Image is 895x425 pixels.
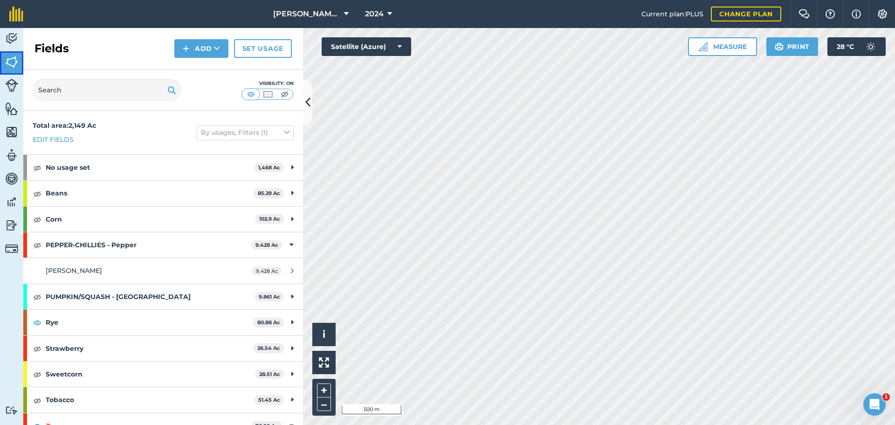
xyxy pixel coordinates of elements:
img: svg+xml;base64,PHN2ZyB4bWxucz0iaHR0cDovL3d3dy53My5vcmcvMjAwMC9zdmciIHdpZHRoPSIxOCIgaGVpZ2h0PSIyNC... [33,162,41,173]
strong: PUMPKIN/SQUASH - [GEOGRAPHIC_DATA] [46,284,255,309]
button: 28 °C [827,37,886,56]
strong: Rye [46,310,253,335]
img: svg+xml;base64,PHN2ZyB4bWxucz0iaHR0cDovL3d3dy53My5vcmcvMjAwMC9zdmciIHdpZHRoPSIxOCIgaGVpZ2h0PSIyNC... [33,239,41,251]
a: Edit fields [33,134,74,145]
span: [PERSON_NAME] Family Farms [273,8,340,20]
button: By usages, Filters (1) [197,125,294,140]
img: svg+xml;base64,PHN2ZyB4bWxucz0iaHR0cDovL3d3dy53My5vcmcvMjAwMC9zdmciIHdpZHRoPSI1MCIgaGVpZ2h0PSI0MC... [279,90,290,99]
img: svg+xml;base64,PD94bWwgdmVyc2lvbj0iMS4wIiBlbmNvZGluZz0idXRmLTgiPz4KPCEtLSBHZW5lcmF0b3I6IEFkb2JlIE... [5,148,18,162]
span: 9.428 Ac [252,267,282,275]
img: svg+xml;base64,PHN2ZyB4bWxucz0iaHR0cDovL3d3dy53My5vcmcvMjAwMC9zdmciIHdpZHRoPSI1MCIgaGVpZ2h0PSI0MC... [262,90,274,99]
strong: 9.428 Ac [255,242,278,248]
img: svg+xml;base64,PHN2ZyB4bWxucz0iaHR0cDovL3d3dy53My5vcmcvMjAwMC9zdmciIHdpZHRoPSIxOCIgaGVpZ2h0PSIyNC... [33,214,41,225]
strong: 51.45 Ac [258,397,280,403]
strong: 9.861 Ac [259,293,280,300]
img: A cog icon [877,9,888,19]
strong: Tobacco [46,387,254,412]
img: Four arrows, one pointing top left, one top right, one bottom right and the last bottom left [319,357,329,368]
span: i [323,328,325,340]
img: A question mark icon [825,9,836,19]
strong: Sweetcorn [46,362,255,387]
img: svg+xml;base64,PHN2ZyB4bWxucz0iaHR0cDovL3d3dy53My5vcmcvMjAwMC9zdmciIHdpZHRoPSIxOCIgaGVpZ2h0PSIyNC... [33,343,41,354]
img: svg+xml;base64,PHN2ZyB4bWxucz0iaHR0cDovL3d3dy53My5vcmcvMjAwMC9zdmciIHdpZHRoPSI1NiIgaGVpZ2h0PSI2MC... [5,102,18,116]
div: No usage set1,468 Ac [23,155,303,180]
a: Set usage [234,39,292,58]
strong: 26.54 Ac [257,345,280,351]
img: svg+xml;base64,PD94bWwgdmVyc2lvbj0iMS4wIiBlbmNvZGluZz0idXRmLTgiPz4KPCEtLSBHZW5lcmF0b3I6IEFkb2JlIE... [5,172,18,186]
strong: 85.29 Ac [258,190,280,196]
span: [PERSON_NAME] [46,266,102,275]
div: Corn102.9 Ac [23,207,303,232]
strong: Total area : 2,149 Ac [33,121,96,130]
img: svg+xml;base64,PHN2ZyB4bWxucz0iaHR0cDovL3d3dy53My5vcmcvMjAwMC9zdmciIHdpZHRoPSIxOCIgaGVpZ2h0PSIyNC... [33,291,41,302]
strong: 1,468 Ac [258,164,280,171]
h2: Fields [34,41,69,56]
img: svg+xml;base64,PHN2ZyB4bWxucz0iaHR0cDovL3d3dy53My5vcmcvMjAwMC9zdmciIHdpZHRoPSIxOCIgaGVpZ2h0PSIyNC... [33,188,41,199]
img: svg+xml;base64,PD94bWwgdmVyc2lvbj0iMS4wIiBlbmNvZGluZz0idXRmLTgiPz4KPCEtLSBHZW5lcmF0b3I6IEFkb2JlIE... [5,32,18,46]
a: Change plan [711,7,781,21]
a: [PERSON_NAME]9.428 Ac [23,258,303,283]
img: svg+xml;base64,PHN2ZyB4bWxucz0iaHR0cDovL3d3dy53My5vcmcvMjAwMC9zdmciIHdpZHRoPSIxNyIgaGVpZ2h0PSIxNy... [852,8,861,20]
img: Ruler icon [698,42,708,51]
img: svg+xml;base64,PD94bWwgdmVyc2lvbj0iMS4wIiBlbmNvZGluZz0idXRmLTgiPz4KPCEtLSBHZW5lcmF0b3I6IEFkb2JlIE... [5,406,18,415]
span: 1 [882,393,890,401]
button: Add [174,39,228,58]
strong: No usage set [46,155,254,180]
span: 2024 [365,8,384,20]
strong: 80.88 Ac [257,319,280,326]
strong: 102.9 Ac [259,216,280,222]
button: Print [766,37,819,56]
div: Strawberry26.54 Ac [23,336,303,361]
img: fieldmargin Logo [9,7,23,21]
img: svg+xml;base64,PHN2ZyB4bWxucz0iaHR0cDovL3d3dy53My5vcmcvMjAwMC9zdmciIHdpZHRoPSI1NiIgaGVpZ2h0PSI2MC... [5,125,18,139]
strong: 28.51 Ac [259,371,280,377]
img: svg+xml;base64,PHN2ZyB4bWxucz0iaHR0cDovL3d3dy53My5vcmcvMjAwMC9zdmciIHdpZHRoPSIxOSIgaGVpZ2h0PSIyNC... [775,41,784,52]
div: Visibility: On [241,80,294,87]
div: Sweetcorn28.51 Ac [23,362,303,387]
span: Current plan : PLUS [641,9,703,19]
img: svg+xml;base64,PHN2ZyB4bWxucz0iaHR0cDovL3d3dy53My5vcmcvMjAwMC9zdmciIHdpZHRoPSIxOCIgaGVpZ2h0PSIyNC... [33,317,41,328]
img: svg+xml;base64,PHN2ZyB4bWxucz0iaHR0cDovL3d3dy53My5vcmcvMjAwMC9zdmciIHdpZHRoPSI1MCIgaGVpZ2h0PSI0MC... [245,90,257,99]
iframe: Intercom live chat [863,393,886,416]
img: svg+xml;base64,PHN2ZyB4bWxucz0iaHR0cDovL3d3dy53My5vcmcvMjAwMC9zdmciIHdpZHRoPSIxOCIgaGVpZ2h0PSIyNC... [33,395,41,406]
img: svg+xml;base64,PD94bWwgdmVyc2lvbj0iMS4wIiBlbmNvZGluZz0idXRmLTgiPz4KPCEtLSBHZW5lcmF0b3I6IEFkb2JlIE... [861,37,880,56]
div: PEPPER-CHILLIES - Pepper9.428 Ac [23,232,303,258]
strong: PEPPER-CHILLIES - Pepper [46,232,251,258]
button: + [317,383,331,397]
div: Tobacco51.45 Ac [23,387,303,412]
img: Two speech bubbles overlapping with the left bubble in the forefront [799,9,810,19]
div: Beans85.29 Ac [23,181,303,206]
div: PUMPKIN/SQUASH - [GEOGRAPHIC_DATA]9.861 Ac [23,284,303,309]
img: svg+xml;base64,PHN2ZyB4bWxucz0iaHR0cDovL3d3dy53My5vcmcvMjAwMC9zdmciIHdpZHRoPSIxOCIgaGVpZ2h0PSIyNC... [33,369,41,380]
div: Rye80.88 Ac [23,310,303,335]
img: svg+xml;base64,PHN2ZyB4bWxucz0iaHR0cDovL3d3dy53My5vcmcvMjAwMC9zdmciIHdpZHRoPSI1NiIgaGVpZ2h0PSI2MC... [5,55,18,69]
strong: Corn [46,207,255,232]
button: Satellite (Azure) [322,37,411,56]
button: – [317,397,331,411]
img: svg+xml;base64,PD94bWwgdmVyc2lvbj0iMS4wIiBlbmNvZGluZz0idXRmLTgiPz4KPCEtLSBHZW5lcmF0b3I6IEFkb2JlIE... [5,242,18,255]
span: 28 ° C [837,37,854,56]
input: Search [33,79,182,101]
img: svg+xml;base64,PD94bWwgdmVyc2lvbj0iMS4wIiBlbmNvZGluZz0idXRmLTgiPz4KPCEtLSBHZW5lcmF0b3I6IEFkb2JlIE... [5,195,18,209]
img: svg+xml;base64,PD94bWwgdmVyc2lvbj0iMS4wIiBlbmNvZGluZz0idXRmLTgiPz4KPCEtLSBHZW5lcmF0b3I6IEFkb2JlIE... [5,79,18,92]
img: svg+xml;base64,PD94bWwgdmVyc2lvbj0iMS4wIiBlbmNvZGluZz0idXRmLTgiPz4KPCEtLSBHZW5lcmF0b3I6IEFkb2JlIE... [5,218,18,232]
img: svg+xml;base64,PHN2ZyB4bWxucz0iaHR0cDovL3d3dy53My5vcmcvMjAwMC9zdmciIHdpZHRoPSIxNCIgaGVpZ2h0PSIyNC... [183,43,189,54]
button: Measure [688,37,757,56]
strong: Strawberry [46,336,253,361]
img: svg+xml;base64,PHN2ZyB4bWxucz0iaHR0cDovL3d3dy53My5vcmcvMjAwMC9zdmciIHdpZHRoPSIxOSIgaGVpZ2h0PSIyNC... [167,84,176,96]
button: i [312,323,336,346]
strong: Beans [46,181,254,206]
